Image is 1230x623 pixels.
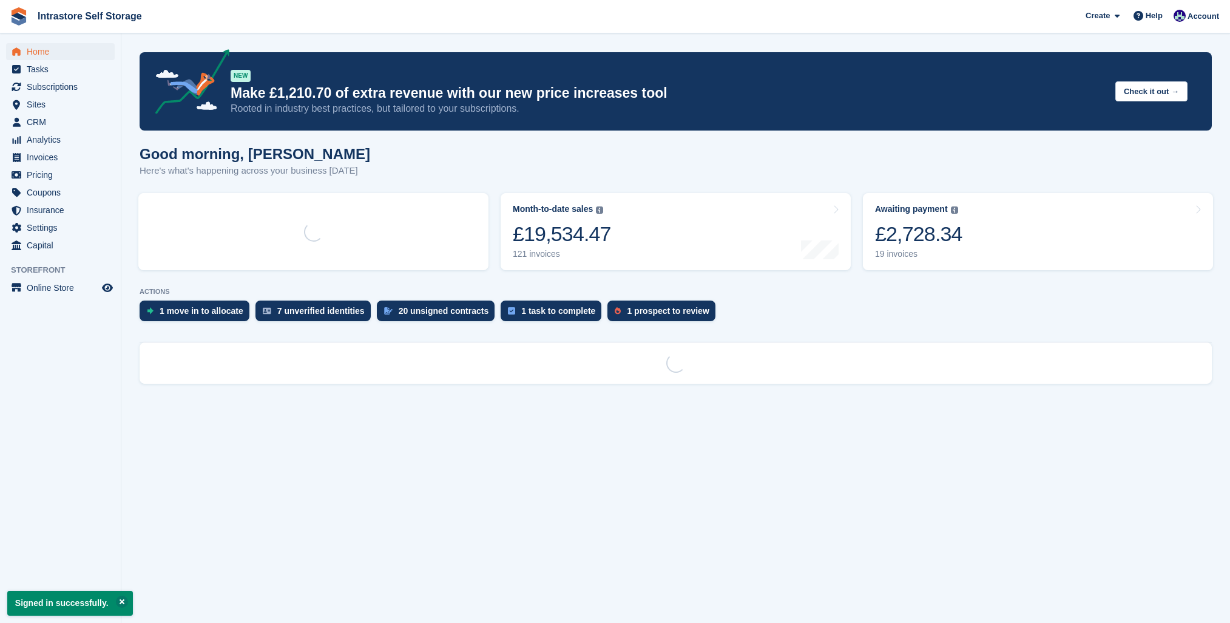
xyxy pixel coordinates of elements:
[1086,10,1110,22] span: Create
[501,301,607,327] a: 1 task to complete
[384,307,393,315] img: contract_signature_icon-13c848040528278c33f63329250d36e43548de30e8caae1d1a13099fd9432cc5.svg
[27,166,100,183] span: Pricing
[513,204,593,214] div: Month-to-date sales
[508,307,515,315] img: task-75834270c22a3079a89374b754ae025e5fb1db73e45f91037f5363f120a921f8.svg
[263,307,271,315] img: verify_identity-adf6edd0f0f0b5bbfe63781bf79b02c33cf7c696d77639b501bdc392416b5a36.svg
[27,279,100,296] span: Online Store
[231,102,1106,115] p: Rooted in industry best practices, but tailored to your subscriptions.
[377,301,501,327] a: 20 unsigned contracts
[875,249,962,259] div: 19 invoices
[6,219,115,236] a: menu
[1146,10,1163,22] span: Help
[6,279,115,296] a: menu
[11,264,121,276] span: Storefront
[27,149,100,166] span: Invoices
[27,61,100,78] span: Tasks
[27,96,100,113] span: Sites
[160,306,243,316] div: 1 move in to allocate
[863,193,1213,270] a: Awaiting payment £2,728.34 19 invoices
[513,222,611,247] div: £19,534.47
[1115,81,1188,101] button: Check it out →
[145,49,230,118] img: price-adjustments-announcement-icon-8257ccfd72463d97f412b2fc003d46551f7dbcb40ab6d574587a9cd5c0d94...
[277,306,365,316] div: 7 unverified identities
[100,281,115,295] a: Preview store
[627,306,709,316] div: 1 prospect to review
[27,202,100,219] span: Insurance
[33,6,147,26] a: Intrastore Self Storage
[1174,10,1186,22] img: Mathew Tremewan
[6,149,115,166] a: menu
[140,164,370,178] p: Here's what's happening across your business [DATE]
[875,204,948,214] div: Awaiting payment
[6,184,115,201] a: menu
[607,301,721,327] a: 1 prospect to review
[501,193,851,270] a: Month-to-date sales £19,534.47 121 invoices
[27,131,100,148] span: Analytics
[875,222,962,247] div: £2,728.34
[27,237,100,254] span: Capital
[1188,10,1219,22] span: Account
[6,96,115,113] a: menu
[513,249,611,259] div: 121 invoices
[615,307,621,315] img: prospect-51fa495bee0391a8d652442698ab0144808aea92771e9ea1ae160a38d050c398.svg
[596,206,603,214] img: icon-info-grey-7440780725fd019a000dd9b08b2336e03edf1995a4989e88bcd33f0948082b44.svg
[27,114,100,131] span: CRM
[27,43,100,60] span: Home
[140,301,255,327] a: 1 move in to allocate
[6,114,115,131] a: menu
[140,146,370,162] h1: Good morning, [PERSON_NAME]
[10,7,28,26] img: stora-icon-8386f47178a22dfd0bd8f6a31ec36ba5ce8667c1dd55bd0f319d3a0aa187defe.svg
[6,78,115,95] a: menu
[140,288,1212,296] p: ACTIONS
[6,166,115,183] a: menu
[231,70,251,82] div: NEW
[231,84,1106,102] p: Make £1,210.70 of extra revenue with our new price increases tool
[147,307,154,315] img: move_ins_to_allocate_icon-fdf77a2bb77ea45bf5b3d319d69a93e2d87916cf1d5bf7949dd705db3b84f3ca.svg
[27,184,100,201] span: Coupons
[6,131,115,148] a: menu
[7,591,133,616] p: Signed in successfully.
[6,237,115,254] a: menu
[6,43,115,60] a: menu
[6,202,115,219] a: menu
[6,61,115,78] a: menu
[951,206,958,214] img: icon-info-grey-7440780725fd019a000dd9b08b2336e03edf1995a4989e88bcd33f0948082b44.svg
[399,306,489,316] div: 20 unsigned contracts
[27,78,100,95] span: Subscriptions
[27,219,100,236] span: Settings
[521,306,595,316] div: 1 task to complete
[255,301,377,327] a: 7 unverified identities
